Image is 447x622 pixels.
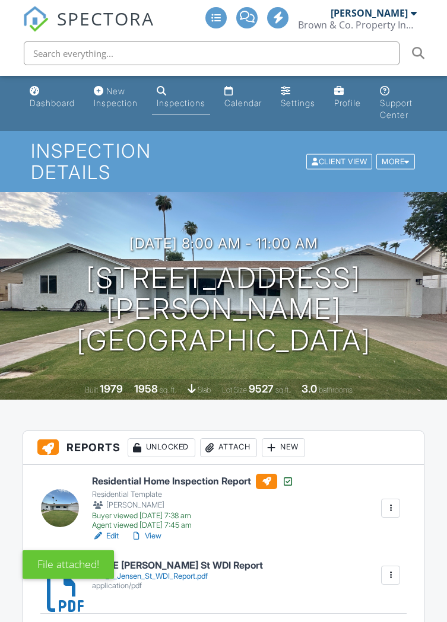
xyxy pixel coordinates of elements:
img: The Best Home Inspection Software - Spectora [23,6,49,32]
div: 1979 [100,382,123,395]
div: New [262,438,305,457]
h6: Residential Home Inspection Report [92,474,294,489]
div: Client View [306,154,372,170]
a: Inspections [152,81,210,114]
a: Edit [92,530,119,542]
h1: [STREET_ADDRESS][PERSON_NAME] [GEOGRAPHIC_DATA] [19,263,428,356]
span: bathrooms [319,385,353,394]
div: New Inspection [94,86,138,108]
div: [PERSON_NAME] [331,7,408,19]
div: Profile [334,98,361,108]
div: 1958 [134,382,158,395]
a: Calendar [220,81,267,114]
a: SPECTORA [23,16,154,41]
span: Built [85,385,98,394]
a: Client View [305,157,375,165]
h3: [DATE] 8:00 am - 11:00 am [129,235,318,251]
div: application/pdf [92,581,263,591]
h1: Inspection Details [31,141,416,182]
a: View [131,530,161,542]
div: Agent viewed [DATE] 7:45 am [92,521,294,530]
div: Attach [200,438,257,457]
a: Support Center [375,81,423,126]
div: 9527 [249,382,274,395]
a: Residential Home Inspection Report Residential Template [PERSON_NAME] Buyer viewed [DATE] 7:38 am... [92,474,294,531]
h3: Reports [23,431,424,465]
div: Settings [281,98,315,108]
div: Unlocked [128,438,195,457]
div: Residential Template [92,490,294,499]
input: Search everything... [24,42,400,65]
span: SPECTORA [57,6,154,31]
div: File attached! [23,550,114,579]
div: 3.0 [302,382,317,395]
div: Dashboard [30,98,75,108]
div: Support Center [380,98,413,120]
div: Calendar [224,98,262,108]
span: sq.ft. [275,385,290,394]
div: Brown & Co. Property Inspections [298,19,417,31]
a: New Inspection [89,81,142,114]
div: More [376,154,415,170]
div: Inspections [157,98,205,108]
div: [PERSON_NAME] [92,499,294,511]
a: Profile [329,81,366,114]
a: Settings [276,81,320,114]
span: slab [198,385,211,394]
a: Dashboard [25,81,80,114]
span: sq. ft. [160,385,176,394]
div: Buyer viewed [DATE] 7:38 am [92,511,294,521]
span: Lot Size [222,385,247,394]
